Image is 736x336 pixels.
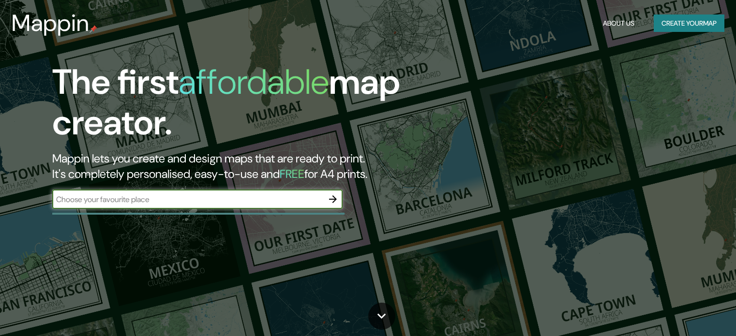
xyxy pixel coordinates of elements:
input: Choose your favourite place [52,194,323,205]
button: About Us [599,15,638,32]
h1: The first map creator. [52,62,421,151]
img: mappin-pin [90,25,97,33]
h1: affordable [179,59,329,104]
h5: FREE [280,166,304,181]
button: Create yourmap [654,15,724,32]
h3: Mappin [12,10,90,37]
h2: Mappin lets you create and design maps that are ready to print. It's completely personalised, eas... [52,151,421,182]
